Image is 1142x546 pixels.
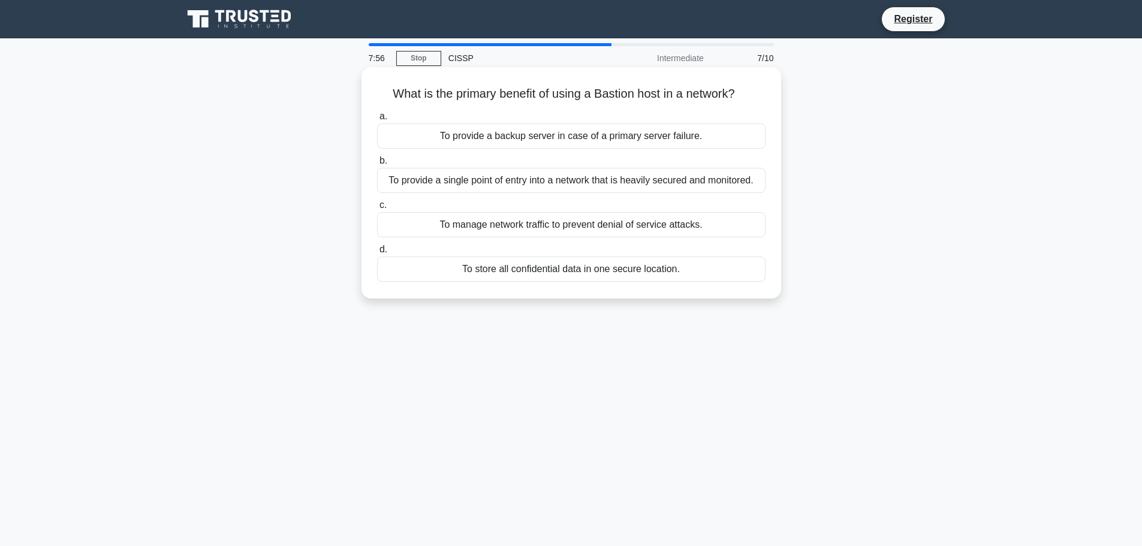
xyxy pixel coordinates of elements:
div: To store all confidential data in one secure location. [377,257,766,282]
span: a. [379,111,387,121]
span: d. [379,244,387,254]
span: b. [379,155,387,165]
div: CISSP [441,46,606,70]
a: Register [887,11,939,26]
div: To provide a single point of entry into a network that is heavily secured and monitored. [377,168,766,193]
div: 7:56 [361,46,396,70]
a: Stop [396,51,441,66]
div: Intermediate [606,46,711,70]
div: To provide a backup server in case of a primary server failure. [377,123,766,149]
div: 7/10 [711,46,781,70]
h5: What is the primary benefit of using a Bastion host in a network? [376,86,767,102]
span: c. [379,200,387,210]
div: To manage network traffic to prevent denial of service attacks. [377,212,766,237]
